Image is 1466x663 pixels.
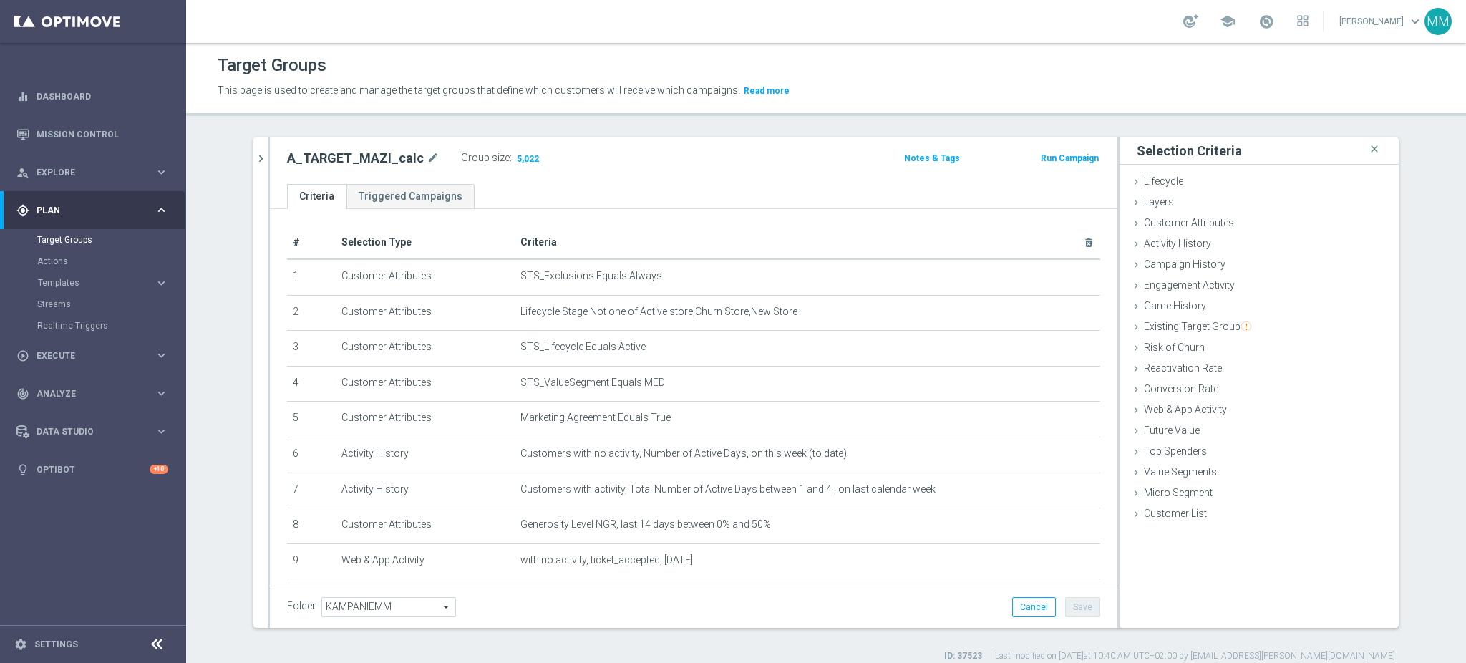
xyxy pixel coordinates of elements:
td: 2 [287,295,336,331]
a: Streams [37,299,149,310]
i: keyboard_arrow_right [155,165,168,179]
div: Optibot [16,450,168,488]
span: Top Spenders [1144,445,1207,457]
label: Last modified on [DATE] at 10:40 AM UTC+02:00 by [EMAIL_ADDRESS][PERSON_NAME][DOMAIN_NAME] [995,650,1395,662]
button: Read more [742,83,791,99]
span: Lifecycle [1144,175,1183,187]
th: # [287,226,336,259]
i: mode_edit [427,150,440,167]
span: Templates [38,279,140,287]
span: Micro Segment [1144,487,1213,498]
div: Target Groups [37,229,185,251]
label: Folder [287,600,316,612]
i: chevron_right [254,152,268,165]
a: Optibot [37,450,150,488]
a: Target Groups [37,234,149,246]
button: Cancel [1012,597,1056,617]
td: Customer Attributes [336,508,515,544]
span: Game History [1144,300,1206,311]
td: Customer Attributes [336,259,515,295]
div: gps_fixed Plan keyboard_arrow_right [16,205,169,216]
span: Web & App Activity [1144,404,1227,415]
span: Campaign History [1144,258,1225,270]
td: 6 [287,437,336,473]
div: Analyze [16,387,155,400]
span: Customer Attributes [1144,217,1234,228]
div: Dashboard [16,77,168,115]
span: Existing Target Group [1144,321,1251,332]
i: delete_forever [1083,237,1094,248]
button: Run Campaign [1039,150,1100,166]
i: play_circle_outline [16,349,29,362]
span: with no activity, ticket_accepted, [DATE] [520,554,693,566]
td: 4 [287,366,336,402]
div: Plan [16,204,155,217]
span: Conversion Rate [1144,383,1218,395]
td: 3 [287,331,336,367]
i: equalizer [16,90,29,103]
i: gps_fixed [16,204,29,217]
a: Triggered Campaigns [346,184,475,209]
div: Explore [16,166,155,179]
a: [PERSON_NAME]keyboard_arrow_down [1338,11,1424,32]
td: Customer Attributes [336,402,515,437]
td: 8 [287,508,336,544]
span: Analyze [37,389,155,398]
th: Selection Type [336,226,515,259]
span: STS_Exclusions Equals Always [520,270,662,282]
div: Mission Control [16,115,168,153]
span: Customers with no activity, Number of Active Days, on this week (to date) [520,447,847,460]
span: Generosity Level NGR, last 14 days between 0% and 50% [520,518,771,531]
i: settings [14,638,27,651]
span: Lifecycle Stage Not one of Active store,Churn Store,New Store [520,306,797,318]
td: 5 [287,402,336,437]
span: Execute [37,352,155,360]
div: Realtime Triggers [37,315,185,337]
span: Criteria [520,236,557,248]
i: track_changes [16,387,29,400]
span: STS_ValueSegment Equals MED [520,377,665,389]
div: Mission Control [16,129,169,140]
div: equalizer Dashboard [16,91,169,102]
span: Layers [1144,196,1174,208]
button: play_circle_outline Execute keyboard_arrow_right [16,350,169,362]
span: STS_Lifecycle Equals Active [520,341,646,353]
h3: Selection Criteria [1137,142,1242,159]
span: 5,022 [515,153,540,167]
span: Marketing Agreement Equals True [520,412,671,424]
a: Mission Control [37,115,168,153]
td: Customer Attributes [336,366,515,402]
td: 7 [287,473,336,508]
i: lightbulb [16,463,29,476]
i: keyboard_arrow_right [155,349,168,362]
span: Activity History [1144,238,1211,249]
div: Templates [37,272,185,294]
div: Execute [16,349,155,362]
label: Group size [461,152,510,164]
button: person_search Explore keyboard_arrow_right [16,167,169,178]
span: Value Segments [1144,466,1217,478]
button: Notes & Tags [903,150,961,166]
button: track_changes Analyze keyboard_arrow_right [16,388,169,400]
div: MM [1424,8,1452,35]
td: Activity History [336,437,515,473]
i: keyboard_arrow_right [155,203,168,217]
td: Customer Attributes [336,331,515,367]
span: Data Studio [37,427,155,436]
span: This page is used to create and manage the target groups that define which customers will receive... [218,84,740,96]
button: Save [1065,597,1100,617]
div: Data Studio [16,425,155,438]
span: Explore [37,168,155,177]
h1: Target Groups [218,55,326,76]
button: Templates keyboard_arrow_right [37,277,169,289]
td: 9 [287,543,336,579]
span: Plan [37,206,155,215]
span: keyboard_arrow_down [1407,14,1423,29]
label: : [510,152,512,164]
button: chevron_right [253,137,268,180]
td: Activity History [336,473,515,508]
